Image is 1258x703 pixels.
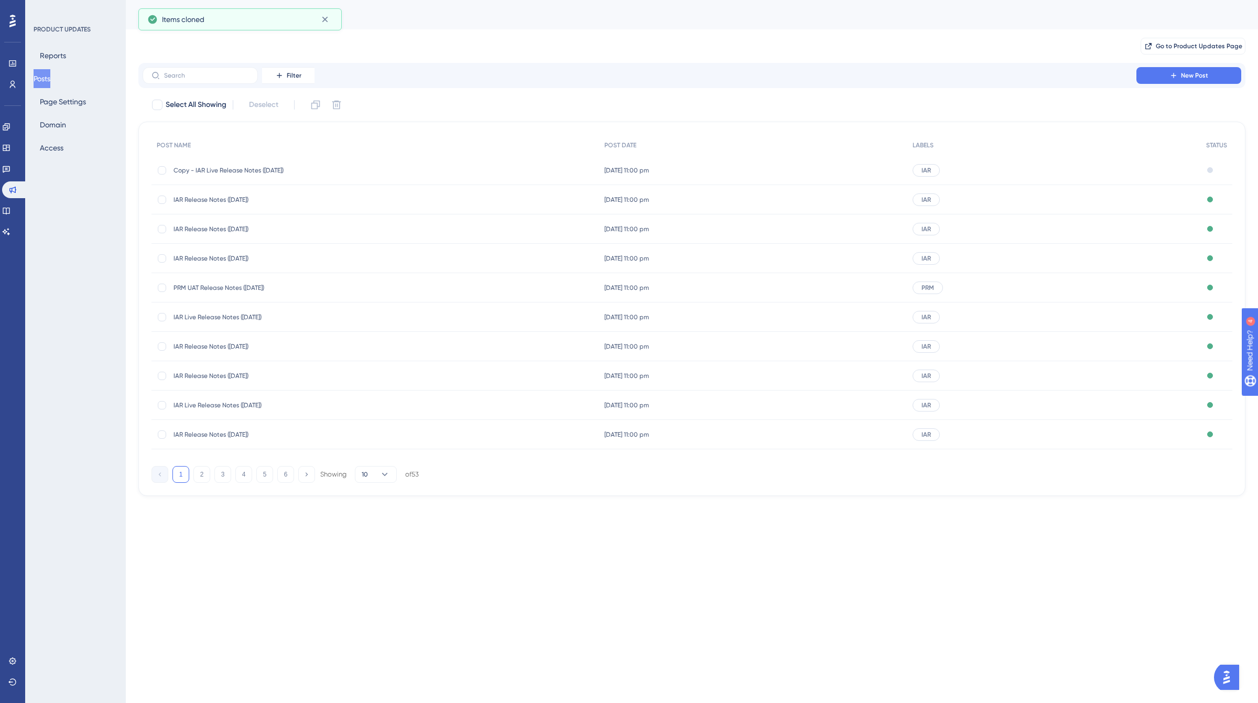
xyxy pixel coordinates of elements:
[166,99,226,111] span: Select All Showing
[235,466,252,483] button: 4
[921,313,931,321] span: IAR
[921,342,931,351] span: IAR
[249,99,278,111] span: Deselect
[921,430,931,439] span: IAR
[913,141,934,149] span: LABELS
[604,225,649,233] span: [DATE] 11:00 pm
[921,166,931,175] span: IAR
[921,196,931,204] span: IAR
[604,196,649,204] span: [DATE] 11:00 pm
[73,5,76,14] div: 4
[604,430,649,439] span: [DATE] 11:00 pm
[1181,71,1208,80] span: New Post
[921,401,931,409] span: IAR
[157,141,191,149] span: POST NAME
[34,69,50,88] button: Posts
[162,13,204,26] span: Items cloned
[173,372,341,380] span: IAR Release Notes ([DATE])
[34,46,72,65] button: Reports
[1206,141,1227,149] span: STATUS
[604,401,649,409] span: [DATE] 11:00 pm
[34,25,91,34] div: PRODUCT UPDATES
[1141,38,1245,55] button: Go to Product Updates Page
[172,466,189,483] button: 1
[193,466,210,483] button: 2
[34,92,92,111] button: Page Settings
[604,372,649,380] span: [DATE] 11:00 pm
[921,254,931,263] span: IAR
[604,166,649,175] span: [DATE] 11:00 pm
[164,72,249,79] input: Search
[604,342,649,351] span: [DATE] 11:00 pm
[1214,662,1245,693] iframe: UserGuiding AI Assistant Launcher
[921,372,931,380] span: IAR
[256,466,273,483] button: 5
[320,470,346,479] div: Showing
[138,7,1219,22] div: Posts
[34,138,70,157] button: Access
[173,342,341,351] span: IAR Release Notes ([DATE])
[604,313,649,321] span: [DATE] 11:00 pm
[240,95,288,114] button: Deselect
[604,141,636,149] span: POST DATE
[1156,42,1242,50] span: Go to Product Updates Page
[262,67,314,84] button: Filter
[604,254,649,263] span: [DATE] 11:00 pm
[173,401,341,409] span: IAR Live Release Notes ([DATE])
[287,71,301,80] span: Filter
[34,115,72,134] button: Domain
[214,466,231,483] button: 3
[173,313,341,321] span: IAR Live Release Notes ([DATE])
[277,466,294,483] button: 6
[921,284,934,292] span: PRM
[173,430,341,439] span: IAR Release Notes ([DATE])
[173,166,341,175] span: Copy - IAR Live Release Notes ([DATE])
[173,196,341,204] span: IAR Release Notes ([DATE])
[25,3,66,15] span: Need Help?
[362,470,368,479] span: 10
[173,284,341,292] span: PRM UAT Release Notes ([DATE])
[921,225,931,233] span: IAR
[355,466,397,483] button: 10
[604,284,649,292] span: [DATE] 11:00 pm
[173,225,341,233] span: IAR Release Notes ([DATE])
[173,254,341,263] span: IAR Release Notes ([DATE])
[405,470,419,479] div: of 53
[1136,67,1241,84] button: New Post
